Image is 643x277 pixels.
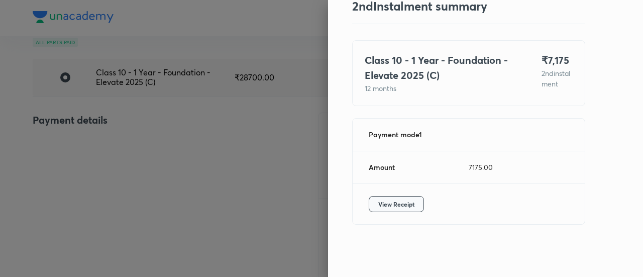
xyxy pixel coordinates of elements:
button: View Receipt [369,196,424,212]
div: Amount [369,163,469,171]
p: 2 nd instalment [542,68,573,89]
div: 7175.00 [469,163,569,171]
p: 12 months [365,83,517,94]
span: View Receipt [378,199,414,209]
div: Payment mode 1 [369,131,469,139]
h4: Class 10 - 1 Year - Foundation - Elevate 2025 (C) [365,53,517,83]
h4: ₹ 7,175 [542,53,573,68]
